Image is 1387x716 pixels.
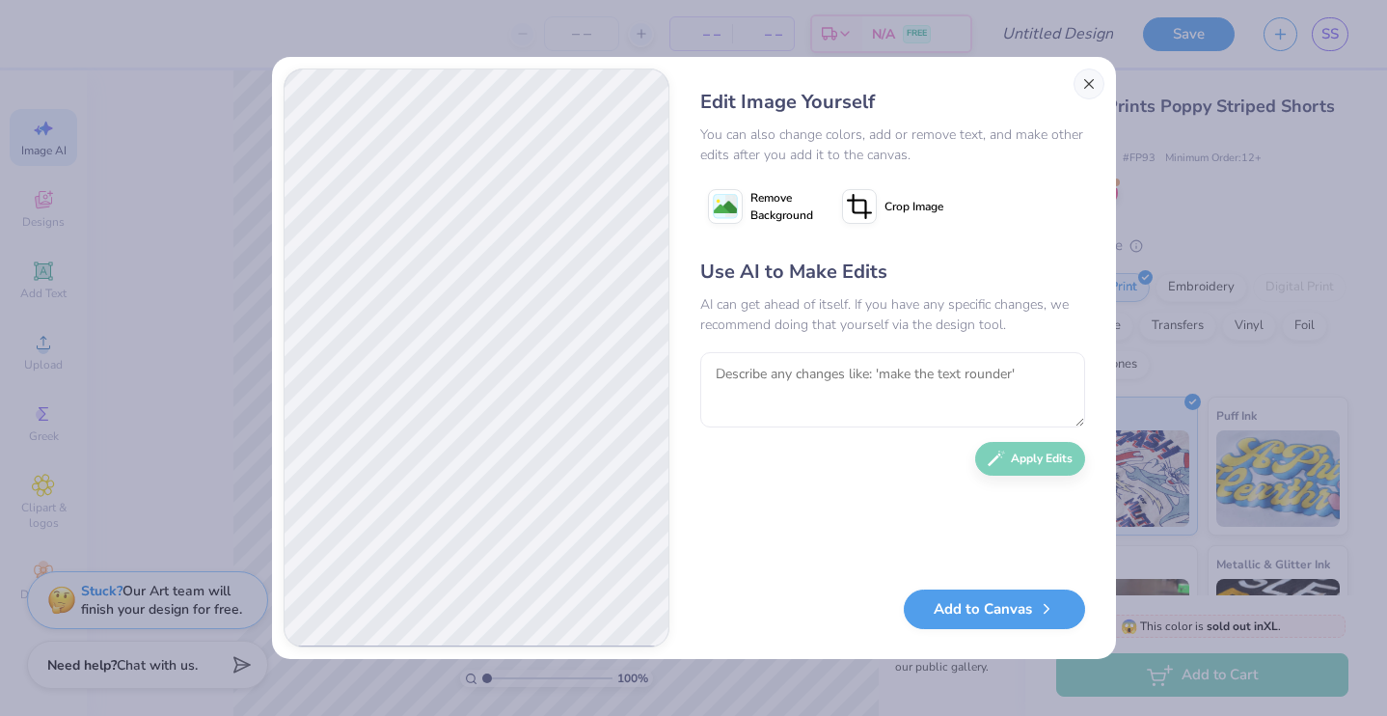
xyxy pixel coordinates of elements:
div: AI can get ahead of itself. If you have any specific changes, we recommend doing that yourself vi... [700,294,1085,335]
div: You can also change colors, add or remove text, and make other edits after you add it to the canvas. [700,124,1085,165]
span: Crop Image [884,198,943,215]
button: Close [1074,69,1104,99]
div: Use AI to Make Edits [700,258,1085,287]
span: Remove Background [750,189,813,224]
div: Edit Image Yourself [700,88,1085,117]
button: Remove Background [700,182,821,231]
button: Crop Image [834,182,955,231]
button: Add to Canvas [904,590,1085,629]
